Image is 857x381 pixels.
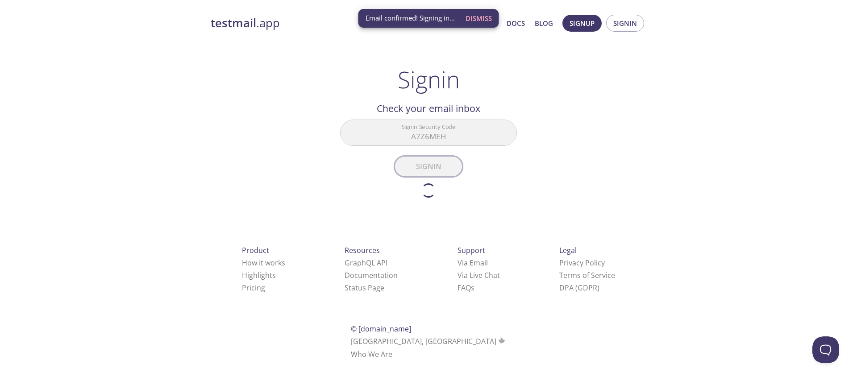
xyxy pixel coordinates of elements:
span: [GEOGRAPHIC_DATA], [GEOGRAPHIC_DATA] [351,336,507,346]
button: Signin [606,15,644,32]
span: © [DOMAIN_NAME] [351,324,411,334]
span: Product [242,245,269,255]
span: Dismiss [466,12,492,24]
a: Documentation [345,270,398,280]
a: Who We Are [351,349,392,359]
a: testmail.app [211,16,420,31]
span: Resources [345,245,380,255]
button: Signup [562,15,602,32]
span: Email confirmed! Signing in... [366,13,455,23]
a: Terms of Service [559,270,615,280]
span: s [471,283,474,293]
button: Dismiss [462,10,495,27]
a: Via Live Chat [458,270,500,280]
a: GraphQL API [345,258,387,268]
a: Via Email [458,258,488,268]
a: Blog [535,17,553,29]
span: Legal [559,245,577,255]
span: Signup [570,17,595,29]
a: Privacy Policy [559,258,605,268]
h1: Signin [398,66,460,93]
span: Support [458,245,485,255]
h2: Check your email inbox [340,101,517,116]
a: Docs [507,17,525,29]
strong: testmail [211,15,256,31]
a: Status Page [345,283,384,293]
a: FAQ [458,283,474,293]
a: Highlights [242,270,276,280]
a: DPA (GDPR) [559,283,599,293]
iframe: Help Scout Beacon - Open [812,336,839,363]
span: Signin [613,17,637,29]
a: Pricing [242,283,265,293]
a: How it works [242,258,285,268]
